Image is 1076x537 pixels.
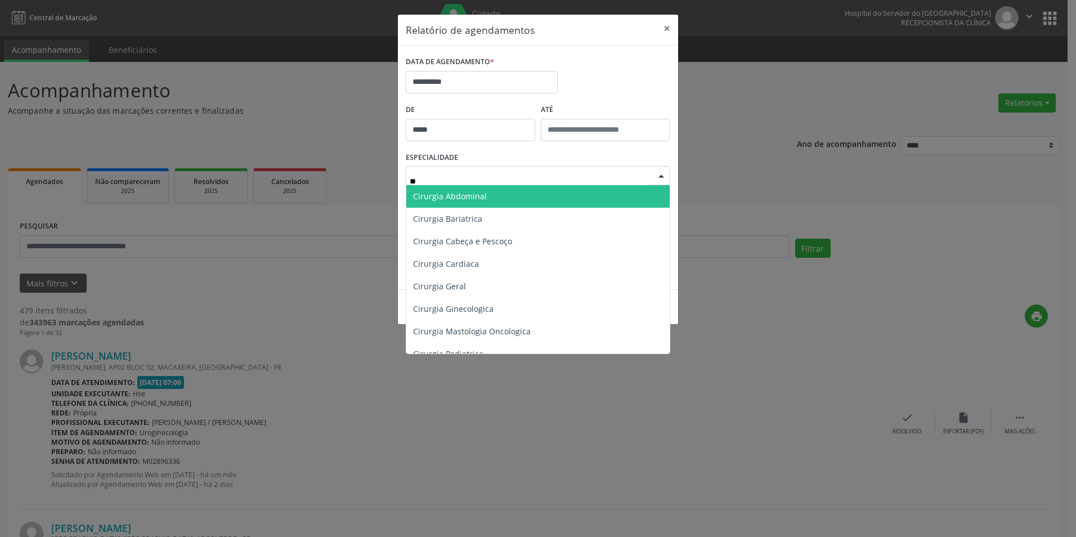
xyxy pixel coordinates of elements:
[406,53,494,71] label: DATA DE AGENDAMENTO
[413,258,479,269] span: Cirurgia Cardiaca
[406,23,535,37] h5: Relatório de agendamentos
[406,101,535,119] label: De
[413,348,483,359] span: Cirurgia Pediatrica
[413,213,482,224] span: Cirurgia Bariatrica
[413,236,512,247] span: Cirurgia Cabeça e Pescoço
[413,281,466,292] span: Cirurgia Geral
[541,101,670,119] label: ATÉ
[413,326,531,337] span: Cirurgia Mastologia Oncologica
[656,15,678,42] button: Close
[413,303,494,314] span: Cirurgia Ginecologica
[413,191,487,202] span: Cirurgia Abdominal
[406,149,458,167] label: ESPECIALIDADE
